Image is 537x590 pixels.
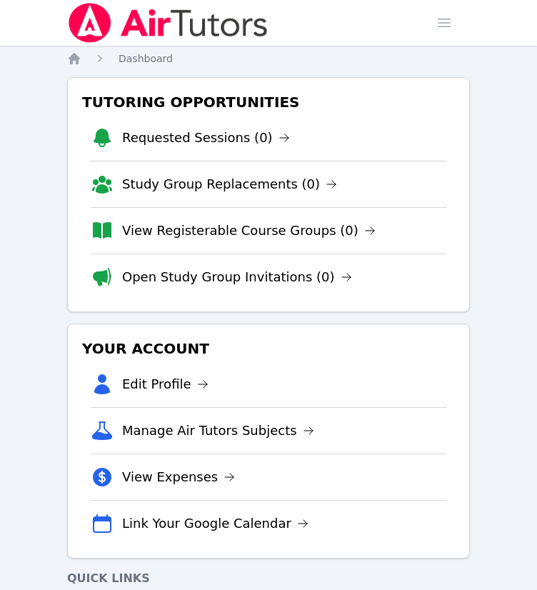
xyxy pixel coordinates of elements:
h3: Tutoring Opportunities [79,89,458,115]
a: Link Your Google Calendar [122,514,308,534]
a: Manage Air Tutors Subjects [122,421,314,441]
nav: Breadcrumb [67,51,470,66]
a: Open Study Group Invitations (0) [122,267,352,287]
a: View Registerable Course Groups (0) [122,221,376,241]
span: Dashboard [119,53,173,64]
a: Requested Sessions (0) [122,128,290,148]
h4: Quick Links [67,570,470,587]
h3: Your Account [79,336,458,361]
a: View Expenses [122,467,235,487]
img: Air Tutors [67,3,269,43]
a: Edit Profile [122,374,209,394]
a: Study Group Replacements (0) [122,174,337,194]
a: Dashboard [119,51,173,66]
